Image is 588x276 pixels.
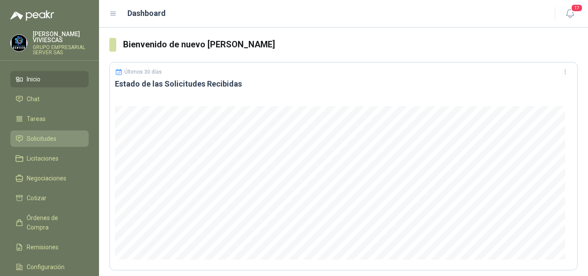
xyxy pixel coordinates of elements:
span: Órdenes de Compra [27,213,80,232]
a: Cotizar [10,190,89,206]
span: Negociaciones [27,174,66,183]
img: Company Logo [11,35,27,51]
a: Solicitudes [10,130,89,147]
a: Licitaciones [10,150,89,167]
a: Inicio [10,71,89,87]
span: Configuración [27,262,65,272]
a: Configuración [10,259,89,275]
p: GRUPO EMPRESARIAL SERVER SAS [33,45,89,55]
span: Remisiones [27,242,59,252]
img: Logo peakr [10,10,54,21]
span: Tareas [27,114,46,124]
a: Órdenes de Compra [10,210,89,236]
span: 17 [571,4,583,12]
span: Solicitudes [27,134,56,143]
p: Últimos 30 días [124,69,162,75]
h1: Dashboard [127,7,166,19]
span: Cotizar [27,193,46,203]
h3: Estado de las Solicitudes Recibidas [115,79,572,89]
span: Inicio [27,74,40,84]
button: 17 [562,6,578,22]
span: Licitaciones [27,154,59,163]
p: [PERSON_NAME] VIVIESCAS [33,31,89,43]
a: Chat [10,91,89,107]
span: Chat [27,94,40,104]
a: Remisiones [10,239,89,255]
a: Negociaciones [10,170,89,186]
h3: Bienvenido de nuevo [PERSON_NAME] [123,38,578,51]
a: Tareas [10,111,89,127]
